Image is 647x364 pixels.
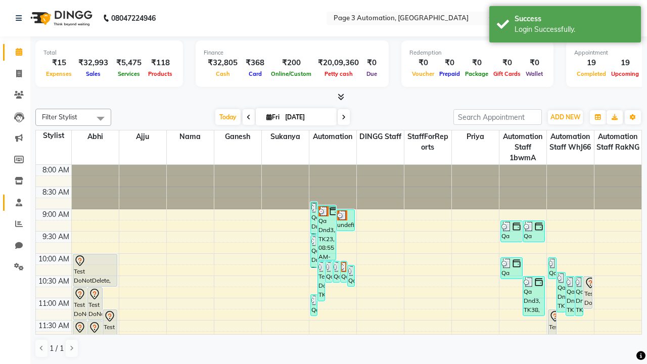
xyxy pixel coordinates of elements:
[309,130,356,143] span: Automation
[566,277,574,315] div: Qa Dnd3, TK36, 10:30 AM-11:25 AM, Special Hair Wash- Men
[115,70,143,77] span: Services
[523,57,545,69] div: ₹0
[262,130,309,143] span: Sukanya
[523,70,545,77] span: Wallet
[74,57,112,69] div: ₹32,993
[167,130,214,143] span: Nama
[40,232,71,242] div: 9:30 AM
[204,49,381,57] div: Finance
[43,49,175,57] div: Total
[409,70,437,77] span: Voucher
[523,221,544,242] div: Qa Dnd3, TK25, 09:15 AM-09:45 AM, Hair Cut By Expert-Men
[119,130,166,143] span: Ajju
[515,14,633,24] div: Success
[214,130,261,143] span: Ganesh
[501,258,522,279] div: Qa Dnd3, TK28, 10:05 AM-10:35 AM, Hair cut Below 12 years (Boy)
[548,310,557,353] div: Test DoNotDelete, TK20, 11:15 AM-12:15 PM, Hair Cut-Women
[501,221,522,242] div: Qa Dnd3, TK24, 09:15 AM-09:45 AM, Hair cut Below 12 years (Boy)
[72,130,119,143] span: Abhi
[409,57,437,69] div: ₹0
[215,109,241,125] span: Today
[318,206,336,260] div: Qa Dnd3, TK23, 08:55 AM-10:10 AM, Hair Cut By Expert-Men,Hair Cut-Men
[575,277,583,315] div: Qa Dnd3, TK37, 10:30 AM-11:25 AM, Special Hair Wash- Men
[246,70,264,77] span: Card
[111,4,156,32] b: 08047224946
[574,70,609,77] span: Completed
[103,310,117,342] div: Test DoNotDelete, TK11, 11:15 AM-12:00 PM, Hair Cut-Men
[547,130,594,154] span: Automation Staff WhJ66
[364,70,380,77] span: Due
[268,70,314,77] span: Online/Custom
[574,57,609,69] div: 19
[40,165,71,175] div: 8:00 AM
[326,261,332,282] div: Qa Dnd3, TK30, 10:10 AM-10:40 AM, Hair cut Below 12 years (Boy)
[491,57,523,69] div: ₹0
[36,254,71,264] div: 10:00 AM
[36,321,71,331] div: 11:30 AM
[43,70,74,77] span: Expenses
[318,261,325,301] div: Test DoNotDelete, TK34, 10:10 AM-11:05 AM, Special Hair Wash- Men
[311,202,317,234] div: Qa Dnd3, TK22, 08:50 AM-09:35 AM, Hair Cut-Men
[88,321,102,353] div: Test DoNotDelete, TK12, 11:30 AM-12:15 PM, Hair Cut-Men
[453,109,542,125] input: Search Appointment
[314,57,363,69] div: ₹20,09,360
[73,321,87,364] div: Test DoNotDelete, TK07, 11:30 AM-12:30 PM, Hair Cut-Women
[437,70,463,77] span: Prepaid
[282,110,333,125] input: 2025-10-03
[357,130,404,143] span: DINGG Staff
[40,209,71,220] div: 9:00 AM
[83,70,103,77] span: Sales
[88,288,102,320] div: Test DoNotDelete, TK14, 10:45 AM-11:30 AM, Hair Cut-Men
[333,261,340,282] div: Qa Dnd3, TK31, 10:10 AM-10:40 AM, Hair cut Below 12 years (Boy)
[499,130,546,164] span: Automation Staff 1bwmA
[36,130,71,141] div: Stylist
[242,57,268,69] div: ₹368
[73,254,117,286] div: Test DoNotDelete, TK15, 10:00 AM-10:45 AM, Hair Cut-Men
[268,57,314,69] div: ₹200
[146,57,175,69] div: ₹118
[491,70,523,77] span: Gift Cards
[341,261,347,282] div: Qa Dnd3, TK29, 10:10 AM-10:40 AM, Hair cut Below 12 years (Boy)
[213,70,233,77] span: Cash
[548,110,583,124] button: ADD NEW
[311,236,317,267] div: Qa Dnd3, TK26, 09:35 AM-10:20 AM, Hair Cut-Men
[73,288,87,320] div: Test DoNotDelete, TK07, 10:45 AM-11:30 AM, Hair Cut-Men
[26,4,95,32] img: logo
[409,49,545,57] div: Redemption
[337,210,354,231] div: undefined, TK21, 09:00 AM-09:30 AM, Hair cut Below 12 years (Boy)
[515,24,633,35] div: Login Successfully.
[43,57,74,69] div: ₹15
[322,70,355,77] span: Petty cash
[584,277,592,308] div: Test DoNotDelete, TK20, 10:30 AM-11:15 AM, Hair Cut-Men
[548,258,557,279] div: Qa Dnd3, TK27, 10:05 AM-10:35 AM, Hair cut Below 12 years (Boy)
[50,343,64,354] span: 1 / 1
[609,57,641,69] div: 19
[264,113,282,121] span: Fri
[36,298,71,309] div: 11:00 AM
[42,113,77,121] span: Filter Stylist
[363,57,381,69] div: ₹0
[550,113,580,121] span: ADD NEW
[36,276,71,287] div: 10:30 AM
[609,70,641,77] span: Upcoming
[204,57,242,69] div: ₹32,805
[463,70,491,77] span: Package
[452,130,499,143] span: Priya
[112,57,146,69] div: ₹5,475
[40,187,71,198] div: 8:30 AM
[437,57,463,69] div: ₹0
[594,130,642,154] span: Automation Staff RakNG
[348,265,354,286] div: Qa Dnd3, TK32, 10:15 AM-10:45 AM, Hair cut Below 12 years (Boy)
[523,277,544,315] div: Qa Dnd3, TK38, 10:30 AM-11:25 AM, Special Hair Wash- Men
[311,295,317,315] div: Qa Dnd3, TK39, 10:55 AM-11:25 AM, Hair cut Below 12 years (Boy)
[463,57,491,69] div: ₹0
[146,70,175,77] span: Products
[404,130,451,154] span: StaffForReports
[557,272,565,312] div: Qa Dnd3, TK35, 10:25 AM-11:20 AM, Special Hair Wash- Men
